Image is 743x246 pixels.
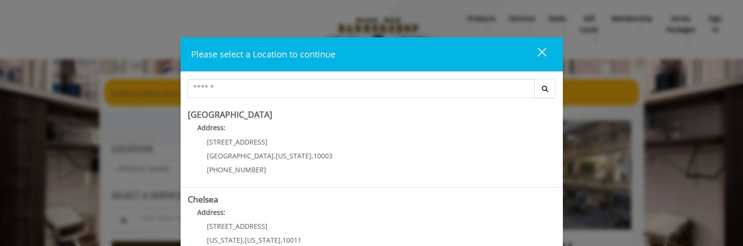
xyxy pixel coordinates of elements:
span: 10003 [313,151,333,160]
b: Address: [197,123,226,132]
span: [STREET_ADDRESS] [207,222,268,231]
span: , [274,151,276,160]
b: Address: [197,208,226,217]
button: close dialog [520,45,552,64]
div: close dialog [527,47,546,61]
span: [PHONE_NUMBER] [207,165,266,174]
span: [US_STATE] [276,151,312,160]
span: 10011 [282,235,302,245]
span: [STREET_ADDRESS] [207,137,268,146]
span: , [312,151,313,160]
div: Center Select [188,79,556,103]
span: [US_STATE] [207,235,243,245]
span: , [280,235,282,245]
i: Search button [539,85,550,92]
span: [US_STATE] [245,235,280,245]
b: [GEOGRAPHIC_DATA] [188,109,272,120]
span: , [243,235,245,245]
input: Search Center [188,79,535,98]
b: Chelsea [188,193,218,205]
span: Please select a Location to continue [191,48,335,60]
span: [GEOGRAPHIC_DATA] [207,151,274,160]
